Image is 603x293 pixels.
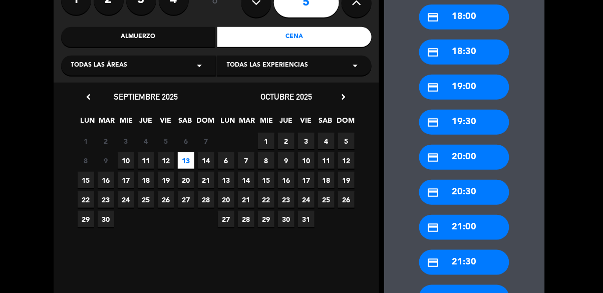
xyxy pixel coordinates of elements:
[427,256,439,269] i: credit_card
[338,152,355,169] span: 12
[278,191,294,208] span: 23
[419,250,509,275] div: 21:30
[218,191,234,208] span: 20
[98,211,114,227] span: 30
[427,221,439,234] i: credit_card
[158,152,174,169] span: 12
[238,152,254,169] span: 7
[419,145,509,170] div: 20:00
[318,133,335,149] span: 4
[318,172,335,188] span: 18
[196,115,213,131] span: DOM
[217,27,372,47] div: Cena
[118,172,134,188] span: 17
[198,172,214,188] span: 21
[138,115,154,131] span: JUE
[317,115,334,131] span: SAB
[338,172,355,188] span: 19
[118,191,134,208] span: 24
[78,191,94,208] span: 22
[78,172,94,188] span: 15
[118,115,135,131] span: MIE
[419,5,509,30] div: 18:00
[98,152,114,169] span: 9
[337,115,353,131] span: DOM
[158,172,174,188] span: 19
[298,172,315,188] span: 17
[99,115,115,131] span: MAR
[298,133,315,149] span: 3
[178,191,194,208] span: 27
[427,11,439,24] i: credit_card
[79,115,96,131] span: LUN
[318,152,335,169] span: 11
[278,211,294,227] span: 30
[298,152,315,169] span: 10
[278,133,294,149] span: 2
[78,133,94,149] span: 1
[78,152,94,169] span: 8
[198,152,214,169] span: 14
[98,191,114,208] span: 23
[98,172,114,188] span: 16
[177,115,193,131] span: SAB
[138,152,154,169] span: 11
[419,215,509,240] div: 21:00
[278,115,294,131] span: JUE
[350,60,362,72] i: arrow_drop_down
[238,211,254,227] span: 28
[238,191,254,208] span: 21
[258,115,275,131] span: MIE
[218,172,234,188] span: 13
[278,172,294,188] span: 16
[178,172,194,188] span: 20
[427,186,439,199] i: credit_card
[218,152,234,169] span: 6
[419,75,509,100] div: 19:00
[427,81,439,94] i: credit_card
[98,133,114,149] span: 2
[297,115,314,131] span: VIE
[218,211,234,227] span: 27
[258,172,274,188] span: 15
[427,116,439,129] i: credit_card
[339,92,349,102] i: chevron_right
[298,191,315,208] span: 24
[318,191,335,208] span: 25
[158,191,174,208] span: 26
[194,60,206,72] i: arrow_drop_down
[227,61,309,71] span: Todas las experiencias
[157,115,174,131] span: VIE
[61,27,215,47] div: Almuerzo
[419,180,509,205] div: 20:30
[239,115,255,131] span: MAR
[258,191,274,208] span: 22
[178,152,194,169] span: 13
[84,92,94,102] i: chevron_left
[71,61,128,71] span: Todas las áreas
[278,152,294,169] span: 9
[198,133,214,149] span: 7
[138,133,154,149] span: 4
[258,211,274,227] span: 29
[219,115,236,131] span: LUN
[338,133,355,149] span: 5
[118,152,134,169] span: 10
[114,92,178,102] span: septiembre 2025
[178,133,194,149] span: 6
[427,46,439,59] i: credit_card
[258,152,274,169] span: 8
[238,172,254,188] span: 14
[419,40,509,65] div: 18:30
[198,191,214,208] span: 28
[138,191,154,208] span: 25
[338,191,355,208] span: 26
[298,211,315,227] span: 31
[118,133,134,149] span: 3
[260,92,312,102] span: octubre 2025
[427,151,439,164] i: credit_card
[158,133,174,149] span: 5
[78,211,94,227] span: 29
[138,172,154,188] span: 18
[419,110,509,135] div: 19:30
